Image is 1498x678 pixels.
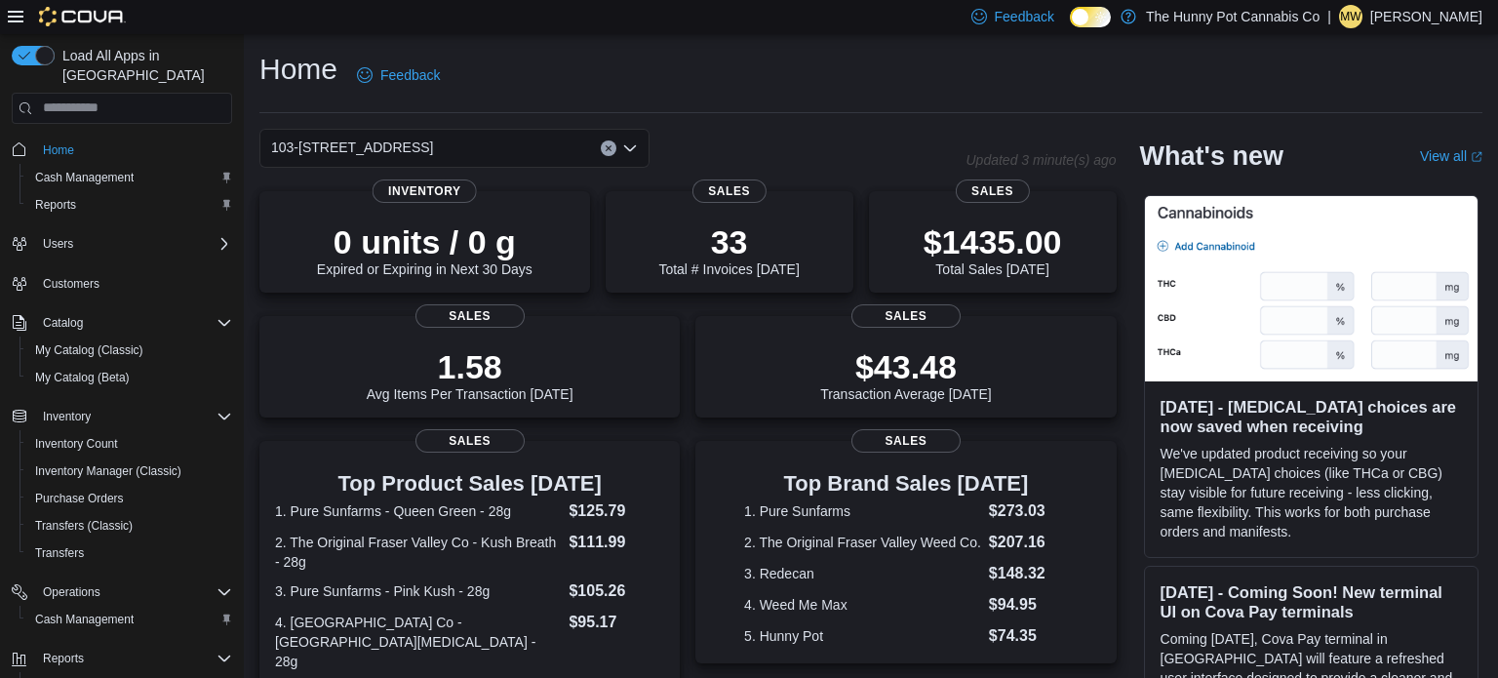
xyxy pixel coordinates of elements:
span: My Catalog (Classic) [27,339,232,362]
p: $1435.00 [924,222,1062,261]
span: Sales [851,304,961,328]
p: We've updated product receiving so your [MEDICAL_DATA] choices (like THCa or CBG) stay visible fo... [1161,444,1462,541]
a: Cash Management [27,608,141,631]
span: Sales [955,179,1029,203]
a: View allExternal link [1420,148,1482,164]
dd: $95.17 [569,611,664,634]
a: Inventory Count [27,432,126,456]
a: Transfers (Classic) [27,514,140,538]
img: Cova [39,7,126,26]
span: Home [43,142,74,158]
button: Catalog [35,311,91,335]
dd: $273.03 [989,499,1068,523]
span: Feedback [995,7,1054,26]
span: Operations [43,584,100,600]
div: Total # Invoices [DATE] [658,222,799,277]
dt: 3. Pure Sunfarms - Pink Kush - 28g [275,581,561,601]
button: Operations [4,578,240,606]
a: My Catalog (Beta) [27,366,138,389]
button: Customers [4,269,240,298]
button: Home [4,136,240,164]
span: Inventory [35,405,232,428]
span: Dark Mode [1070,27,1071,28]
span: MW [1340,5,1360,28]
span: Cash Management [27,608,232,631]
span: Reports [27,193,232,217]
span: Inventory [373,179,477,203]
span: Transfers (Classic) [27,514,232,538]
span: Reports [43,651,84,666]
h3: [DATE] - Coming Soon! New terminal UI on Cova Pay terminals [1161,582,1462,621]
dd: $105.26 [569,579,664,603]
button: Reports [20,191,240,219]
button: Transfers (Classic) [20,512,240,539]
dt: 3. Redecan [744,564,981,583]
input: Dark Mode [1070,7,1111,27]
dt: 2. The Original Fraser Valley Co - Kush Breath - 28g [275,533,561,572]
button: Reports [35,647,92,670]
button: My Catalog (Beta) [20,364,240,391]
div: Total Sales [DATE] [924,222,1062,277]
a: Customers [35,272,107,296]
span: My Catalog (Classic) [35,342,143,358]
span: Purchase Orders [27,487,232,510]
span: Users [43,236,73,252]
span: 103-[STREET_ADDRESS] [271,136,434,159]
a: Transfers [27,541,92,565]
p: 1.58 [367,347,573,386]
span: Cash Management [27,166,232,189]
button: Catalog [4,309,240,337]
span: Customers [43,276,99,292]
dt: 4. Weed Me Max [744,595,981,615]
button: Cash Management [20,164,240,191]
span: Catalog [43,315,83,331]
button: Operations [35,580,108,604]
span: Sales [415,304,525,328]
p: Updated 3 minute(s) ago [966,152,1116,168]
button: My Catalog (Classic) [20,337,240,364]
a: Home [35,139,82,162]
button: Inventory Count [20,430,240,458]
span: My Catalog (Beta) [27,366,232,389]
svg: External link [1471,151,1482,163]
span: Purchase Orders [35,491,124,506]
span: Sales [692,179,767,203]
dt: 1. Pure Sunfarms - Queen Green - 28g [275,501,561,521]
button: Reports [4,645,240,672]
div: Transaction Average [DATE] [820,347,992,402]
dt: 1. Pure Sunfarms [744,501,981,521]
p: $43.48 [820,347,992,386]
div: Micheala Whelan [1339,5,1362,28]
button: Transfers [20,539,240,567]
span: Feedback [380,65,440,85]
span: Home [35,138,232,162]
button: Inventory [4,403,240,430]
span: Cash Management [35,612,134,627]
span: Inventory Count [27,432,232,456]
button: Users [35,232,81,256]
span: Customers [35,271,232,296]
dd: $94.95 [989,593,1068,617]
button: Inventory [35,405,99,428]
span: Sales [415,429,525,453]
button: Clear input [601,140,616,156]
span: Inventory Manager (Classic) [35,463,181,479]
p: [PERSON_NAME] [1370,5,1482,28]
span: Transfers (Classic) [35,518,133,534]
a: Feedback [349,56,448,95]
span: Operations [35,580,232,604]
a: Reports [27,193,84,217]
dd: $148.32 [989,562,1068,585]
a: Cash Management [27,166,141,189]
span: Inventory Manager (Classic) [27,459,232,483]
span: Reports [35,647,232,670]
div: Expired or Expiring in Next 30 Days [317,222,532,277]
span: Catalog [35,311,232,335]
span: Inventory [43,409,91,424]
span: Reports [35,197,76,213]
p: | [1327,5,1331,28]
dd: $207.16 [989,531,1068,554]
button: Cash Management [20,606,240,633]
span: Transfers [35,545,84,561]
dd: $125.79 [569,499,664,523]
